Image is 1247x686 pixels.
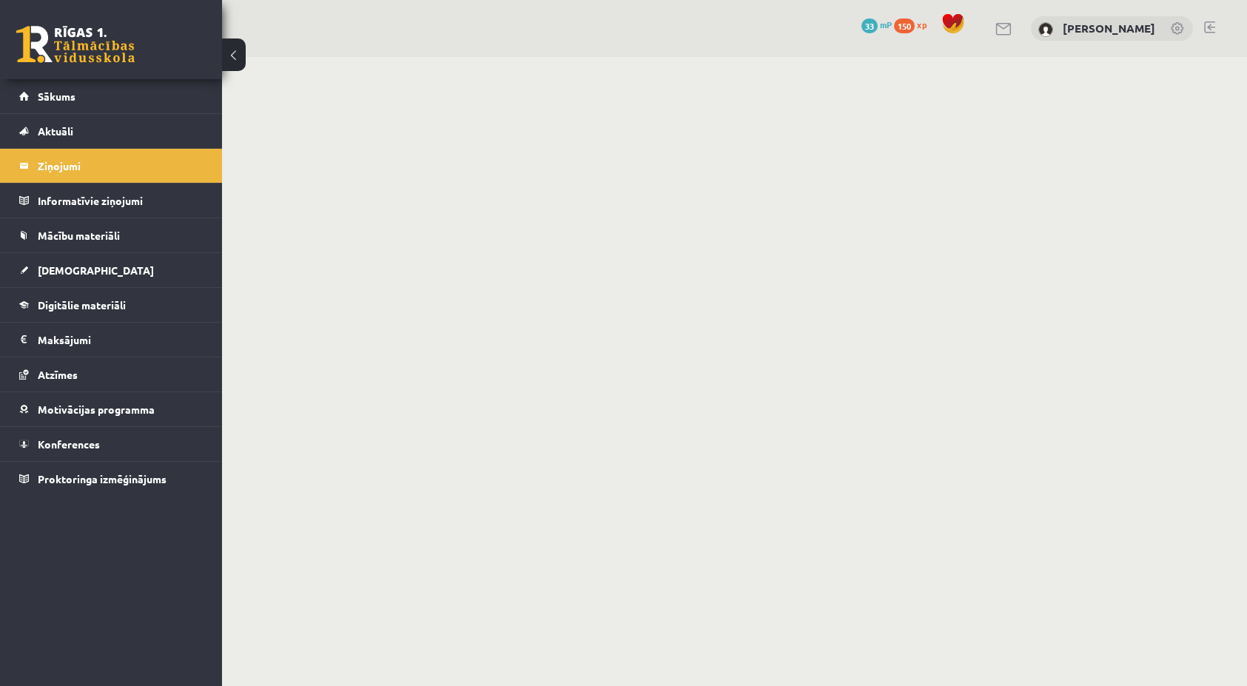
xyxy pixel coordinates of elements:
[38,298,126,312] span: Digitālie materiāli
[1063,21,1155,36] a: [PERSON_NAME]
[861,19,878,33] span: 33
[19,79,204,113] a: Sākums
[19,392,204,426] a: Motivācijas programma
[19,218,204,252] a: Mācību materiāli
[894,19,915,33] span: 150
[38,368,78,381] span: Atzīmes
[16,26,135,63] a: Rīgas 1. Tālmācības vidusskola
[917,19,927,30] span: xp
[38,403,155,416] span: Motivācijas programma
[38,124,73,138] span: Aktuāli
[894,19,934,30] a: 150 xp
[38,149,204,183] legend: Ziņojumi
[38,323,204,357] legend: Maksājumi
[19,427,204,461] a: Konferences
[861,19,892,30] a: 33 mP
[19,253,204,287] a: [DEMOGRAPHIC_DATA]
[880,19,892,30] span: mP
[19,114,204,148] a: Aktuāli
[38,90,75,103] span: Sākums
[19,288,204,322] a: Digitālie materiāli
[19,462,204,496] a: Proktoringa izmēģinājums
[19,323,204,357] a: Maksājumi
[38,184,204,218] legend: Informatīvie ziņojumi
[19,357,204,391] a: Atzīmes
[19,149,204,183] a: Ziņojumi
[19,184,204,218] a: Informatīvie ziņojumi
[38,437,100,451] span: Konferences
[38,472,167,485] span: Proktoringa izmēģinājums
[38,263,154,277] span: [DEMOGRAPHIC_DATA]
[1038,22,1053,37] img: Estere Apaļka
[38,229,120,242] span: Mācību materiāli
